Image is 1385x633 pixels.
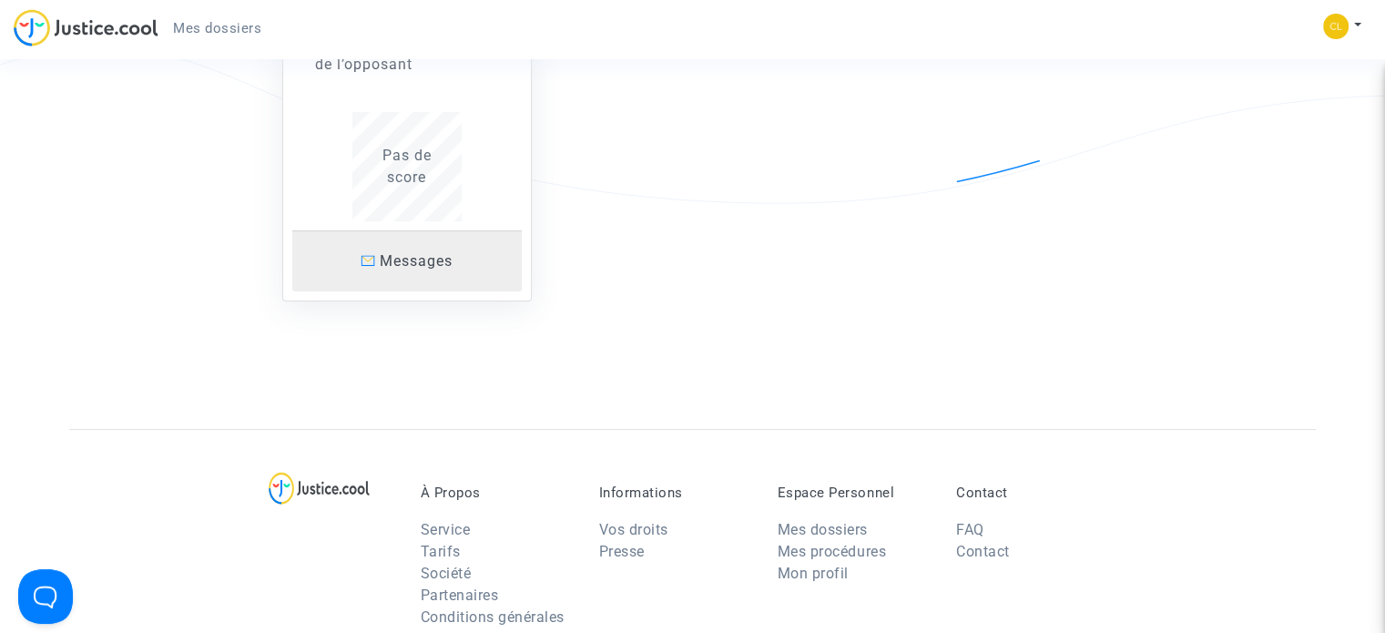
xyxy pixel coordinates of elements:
a: Presse [599,543,645,560]
a: Vos droits [599,521,668,538]
a: Contact [956,543,1010,560]
span: Messages [380,252,453,270]
img: jc-logo.svg [14,9,158,46]
p: Contact [956,485,1107,501]
a: Mes dossiers [158,15,276,42]
a: Tarifs [421,543,461,560]
a: Société [421,565,472,582]
a: FAQ [956,521,984,538]
a: Mon profil [778,565,849,582]
iframe: Help Scout Beacon - Open [18,569,73,624]
a: Service [421,521,471,538]
p: À Propos [421,485,572,501]
a: Conditions générales [421,608,565,626]
p: Espace Personnel [778,485,929,501]
span: Mes dossiers [173,20,261,36]
a: Partenaires [421,587,499,604]
a: Mes procédures [778,543,886,560]
span: Pas de score [382,147,432,186]
img: 90cc0293ee345e8b5c2c2cf7a70d2bb7 [1323,14,1349,39]
a: Mes dossiers [778,521,868,538]
img: logo-lg.svg [269,472,370,505]
p: Informations [599,485,750,501]
a: Messages [292,230,522,291]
